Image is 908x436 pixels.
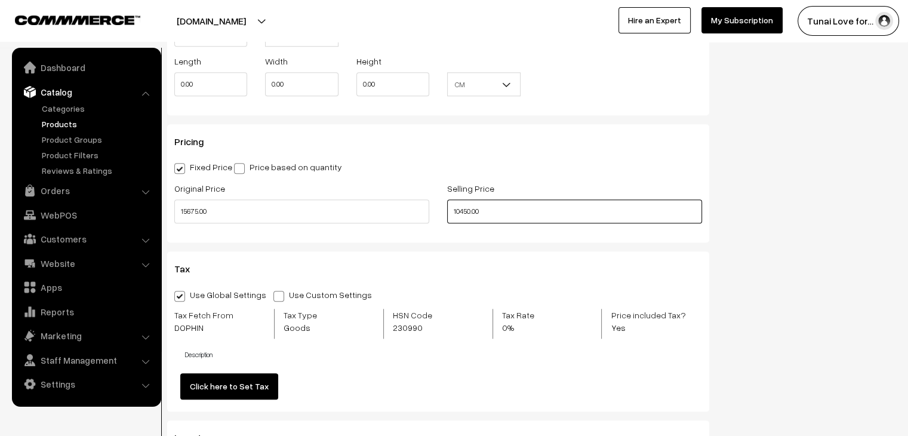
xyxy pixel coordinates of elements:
[185,351,703,358] h4: Description
[39,149,157,161] a: Product Filters
[15,349,157,371] a: Staff Management
[875,12,893,30] img: user
[15,253,157,274] a: Website
[174,321,263,334] span: DOPHIN
[15,277,157,298] a: Apps
[701,7,783,33] a: My Subscription
[611,321,700,334] span: Yes
[502,309,546,334] label: Tax Rate
[174,136,218,148] span: Pricing
[15,16,140,24] img: COMMMERCE
[15,373,157,395] a: Settings
[174,263,204,275] span: Tax
[15,325,157,346] a: Marketing
[15,12,119,26] a: COMMMERCE
[39,102,157,115] a: Categories
[15,81,157,103] a: Catalog
[15,204,157,226] a: WebPOS
[174,182,225,195] label: Original Price
[234,161,342,173] label: Price based on quantity
[180,373,278,400] a: Click here to Set Tax
[284,309,344,334] label: Tax Type
[174,309,263,334] label: Tax Fetch From
[15,301,157,323] a: Reports
[798,6,899,36] button: Tunai Love for…
[611,309,700,334] label: Price included Tax?
[174,161,232,173] label: Fixed Price
[273,288,378,301] label: Use Custom Settings
[15,228,157,250] a: Customers
[15,57,157,78] a: Dashboard
[447,182,494,195] label: Selling Price
[284,321,344,334] span: Goods
[39,164,157,177] a: Reviews & Ratings
[135,6,288,36] button: [DOMAIN_NAME]
[174,199,429,223] input: Original Price
[618,7,691,33] a: Hire an Expert
[39,118,157,130] a: Products
[448,74,519,95] span: CM
[447,72,520,96] span: CM
[393,309,462,334] label: HSN Code
[174,55,201,67] label: Length
[356,55,381,67] label: Height
[265,55,288,67] label: Width
[502,321,546,334] span: 0%
[393,321,462,334] span: 230990
[15,180,157,201] a: Orders
[174,288,266,301] label: Use Global Settings
[447,199,702,223] input: Selling Price
[39,133,157,146] a: Product Groups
